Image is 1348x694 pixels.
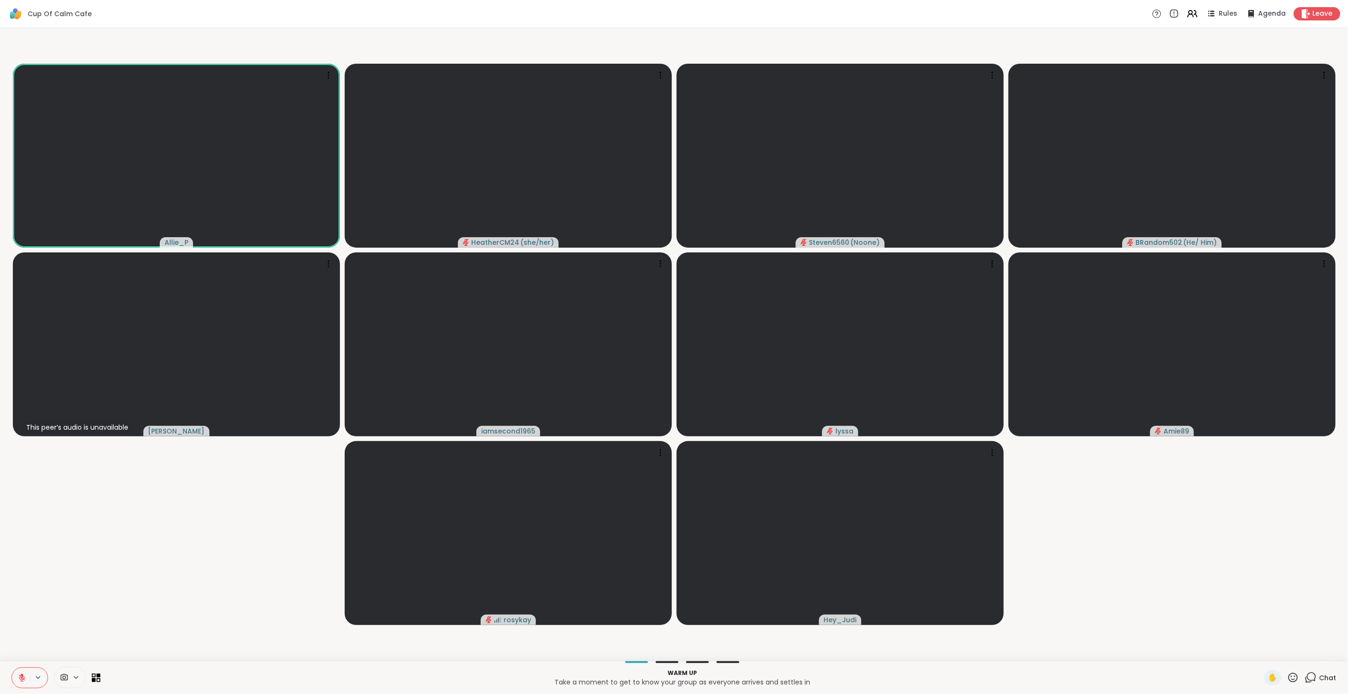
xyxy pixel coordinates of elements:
p: Warm up [106,669,1259,677]
span: audio-muted [1155,428,1162,434]
span: BRandom502 [1136,238,1183,247]
span: ( she/her ) [520,238,554,247]
span: Cup Of Calm Cafe [28,9,92,19]
span: audio-muted [485,617,492,623]
span: audio-muted [801,239,807,246]
span: rosykay [504,615,531,625]
span: iamsecond1965 [481,426,535,436]
div: This peer’s audio is unavailable [22,421,132,434]
span: Chat [1319,673,1337,683]
span: Rules [1219,9,1238,19]
span: ✋ [1268,672,1278,684]
span: audio-muted [827,428,834,434]
span: Leave [1313,9,1333,19]
span: [PERSON_NAME] [148,426,205,436]
span: Hey_Judi [824,615,857,625]
span: ( Noone ) [851,238,880,247]
span: Amie89 [1164,426,1189,436]
span: audio-muted [463,239,469,246]
img: ShareWell Logomark [8,6,24,22]
span: HeatherCM24 [471,238,519,247]
span: Steven6560 [809,238,850,247]
span: Allie_P [165,238,188,247]
span: lyssa [835,426,853,436]
p: Take a moment to get to know your group as everyone arrives and settles in [106,677,1259,687]
span: Agenda [1259,9,1286,19]
span: ( He/ Him ) [1183,238,1217,247]
span: audio-muted [1127,239,1134,246]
